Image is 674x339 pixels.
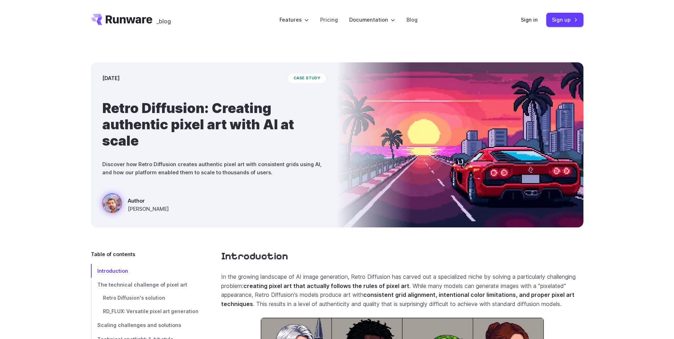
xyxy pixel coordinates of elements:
a: Sign in [521,16,538,24]
span: case study [288,74,326,83]
h1: Retro Diffusion: Creating authentic pixel art with AI at scale [102,100,326,149]
p: Discover how Retro Diffusion creates authentic pixel art with consistent grids using AI, and how ... [102,160,326,176]
a: RD_FLUX: Versatile pixel art generation [91,305,198,318]
span: Retro Diffusion's solution [103,295,165,301]
a: Scaling challenges and solutions [91,318,198,332]
span: RD_FLUX: Versatile pixel art generation [103,309,198,314]
a: Sign up [546,13,583,27]
p: In the growing landscape of AI image generation, Retro Diffusion has carved out a specialized nic... [221,272,583,309]
label: Documentation [349,16,395,24]
label: Features [280,16,309,24]
time: [DATE] [102,74,120,82]
a: The technical challenge of pixel art [91,278,198,292]
a: Introduction [91,264,198,278]
strong: creating pixel art that actually follows the rules of pixel art [243,282,409,289]
span: The technical challenge of pixel art [97,282,187,288]
a: Pricing [320,16,338,24]
span: [PERSON_NAME] [128,205,169,213]
a: Retro Diffusion's solution [91,292,198,305]
a: Go to / [91,14,152,25]
span: _blog [156,18,171,24]
a: _blog [156,14,171,25]
img: a red sports car on a futuristic highway with a sunset and city skyline in the background, styled... [337,62,583,227]
span: Scaling challenges and solutions [97,322,181,328]
span: Table of contents [91,250,135,258]
a: Blog [407,16,417,24]
span: Introduction [97,268,128,274]
a: a red sports car on a futuristic highway with a sunset and city skyline in the background, styled... [102,193,169,216]
strong: consistent grid alignment, intentional color limitations, and proper pixel art techniques [221,291,575,307]
span: Author [128,197,169,205]
a: Introduction [221,250,288,262]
